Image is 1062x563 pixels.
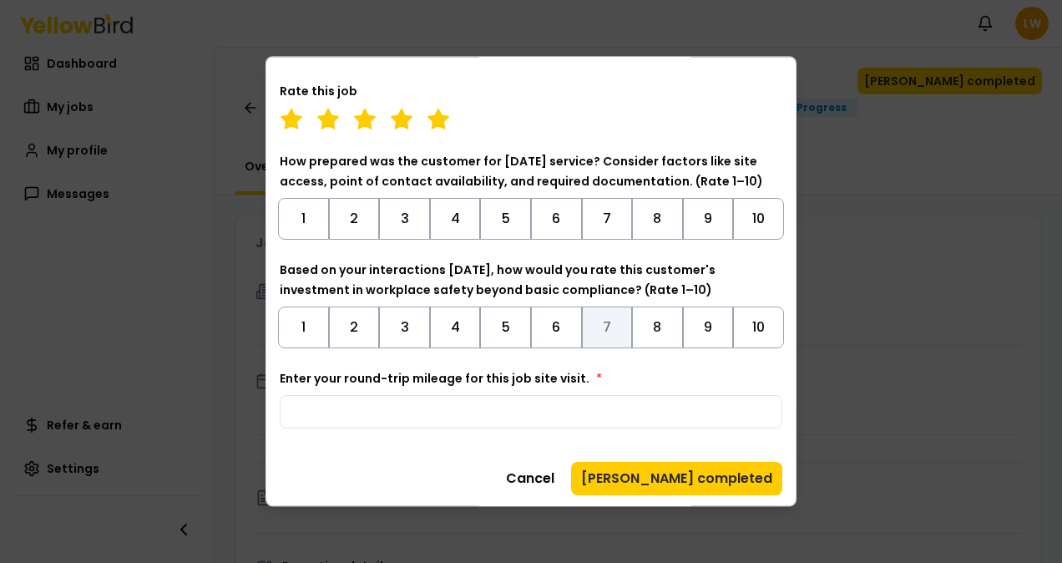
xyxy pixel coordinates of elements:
[582,198,633,240] button: Toggle 7
[480,307,531,348] button: Toggle 5
[733,307,784,348] button: Toggle 10
[278,198,329,240] button: Toggle 1
[280,370,602,387] label: Enter your round-trip mileage for this job site visit.
[582,307,633,348] button: Toggle 7
[280,153,763,190] label: How prepared was the customer for [DATE] service? Consider factors like site access, point of con...
[280,261,716,298] label: Based on your interactions [DATE], how would you rate this customer's investment in workplace saf...
[683,307,734,348] button: Toggle 9
[531,198,582,240] button: Toggle 6
[278,307,329,348] button: Toggle 1
[430,307,481,348] button: Toggle 4
[329,307,380,348] button: Toggle 2
[480,198,531,240] button: Toggle 5
[329,198,380,240] button: Toggle 2
[280,83,357,99] label: Rate this job
[379,198,430,240] button: Toggle 3
[632,307,683,348] button: Toggle 8
[632,198,683,240] button: Toggle 8
[379,307,430,348] button: Toggle 3
[496,462,564,495] button: Cancel
[571,462,782,495] button: [PERSON_NAME] completed
[531,307,582,348] button: Toggle 6
[733,198,784,240] button: Toggle 10
[683,198,734,240] button: Toggle 9
[430,198,481,240] button: Toggle 4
